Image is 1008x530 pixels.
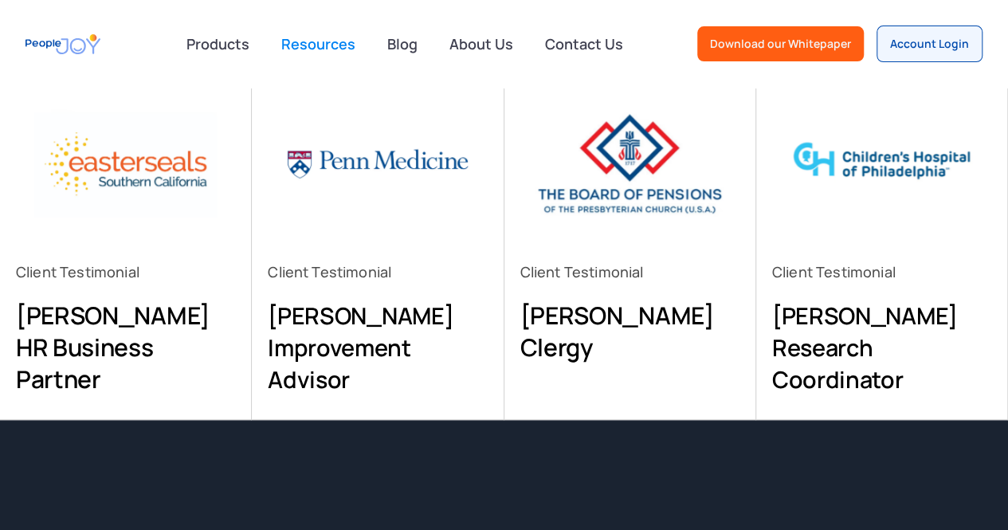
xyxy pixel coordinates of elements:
[504,84,755,387] a: Client Testimonial[PERSON_NAME]Clergy
[535,26,633,61] a: Contact Us
[772,260,991,284] div: Client Testimonial
[772,300,991,395] h3: [PERSON_NAME] Research Coordinator
[268,260,487,284] div: Client Testimonial
[268,300,487,395] h3: [PERSON_NAME] Improvement Advisor
[440,26,523,61] a: About Us
[378,26,427,61] a: Blog
[16,300,235,395] h3: [PERSON_NAME] HR Business Partner
[877,26,983,62] a: Account Login
[697,26,864,61] a: Download our Whitepaper
[272,26,365,61] a: Resources
[177,28,259,60] div: Products
[520,260,739,284] div: Client Testimonial
[710,36,851,52] div: Download our Whitepaper
[252,84,503,419] a: Client Testimonial[PERSON_NAME]Improvement Advisor
[520,300,739,363] h3: [PERSON_NAME] Clergy
[756,84,1007,419] a: Client Testimonial[PERSON_NAME]Research Coordinator
[890,36,969,52] div: Account Login
[16,260,235,284] div: Client Testimonial
[25,26,100,62] a: home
